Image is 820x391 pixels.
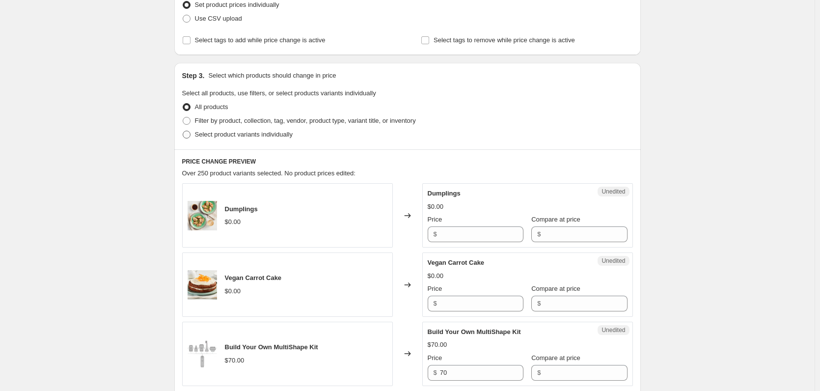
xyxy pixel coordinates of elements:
[188,270,217,300] img: carrot-cake_80x.jpg
[182,158,633,166] h6: PRICE CHANGE PREVIEW
[225,205,258,213] span: Dumplings
[208,71,336,81] p: Select which products should change in price
[537,369,541,376] span: $
[428,285,442,292] span: Price
[195,36,326,44] span: Select tags to add while price change is active
[225,286,241,296] div: $0.00
[428,328,521,335] span: Build Your Own MultiShape Kit
[601,188,625,195] span: Unedited
[537,300,541,307] span: $
[531,354,580,362] span: Compare at price
[428,340,447,350] div: $70.00
[428,354,442,362] span: Price
[195,117,416,124] span: Filter by product, collection, tag, vendor, product type, variant title, or inventory
[195,15,242,22] span: Use CSV upload
[182,89,376,97] span: Select all products, use filters, or select products variants individually
[195,1,279,8] span: Set product prices individually
[537,230,541,238] span: $
[428,216,442,223] span: Price
[531,216,580,223] span: Compare at price
[188,339,217,368] img: 23-0091_PC_shopPana_maincarousel_2048x2048_multishape_buildurown_hero_80x.jpg
[434,300,437,307] span: $
[182,71,205,81] h2: Step 3.
[225,356,245,365] div: $70.00
[531,285,580,292] span: Compare at price
[195,131,293,138] span: Select product variants individually
[428,190,461,197] span: Dumplings
[434,230,437,238] span: $
[434,36,575,44] span: Select tags to remove while price change is active
[601,257,625,265] span: Unedited
[428,259,485,266] span: Vegan Carrot Cake
[188,201,217,230] img: dumplings_80x.jpg
[434,369,437,376] span: $
[195,103,228,111] span: All products
[225,217,241,227] div: $0.00
[428,271,444,281] div: $0.00
[182,169,355,177] span: Over 250 product variants selected. No product prices edited:
[428,202,444,212] div: $0.00
[601,326,625,334] span: Unedited
[225,343,318,351] span: Build Your Own MultiShape Kit
[225,274,282,281] span: Vegan Carrot Cake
